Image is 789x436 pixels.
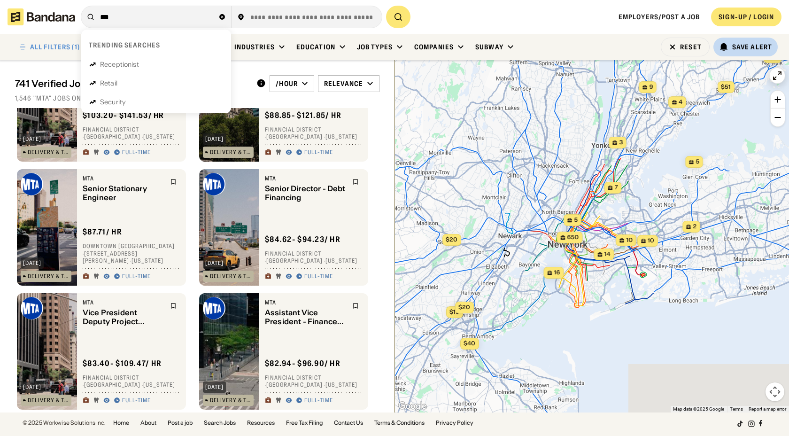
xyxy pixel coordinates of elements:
[28,149,69,155] div: Delivery & Transportation
[265,175,347,182] div: MTA
[730,406,743,412] a: Terms (opens in new tab)
[247,420,275,426] a: Resources
[615,184,618,192] span: 7
[21,297,43,319] img: MTA logo
[357,43,393,51] div: Job Types
[414,43,454,51] div: Companies
[649,83,653,91] span: 9
[122,397,151,405] div: Full-time
[304,397,333,405] div: Full-time
[458,304,470,311] span: $20
[168,420,193,426] a: Post a job
[265,308,347,326] div: Assistant Vice President - Finance and Performance
[122,149,151,156] div: Full-time
[210,397,251,403] div: Delivery & Transportation
[8,8,75,25] img: Bandana logotype
[234,43,275,51] div: Industries
[23,136,41,142] div: [DATE]
[265,110,341,120] div: $ 88.85 - $121.85 / hr
[475,43,503,51] div: Subway
[21,173,43,195] img: MTA logo
[449,308,459,315] span: $19
[397,400,428,413] img: Google
[265,184,347,202] div: Senior Director - Debt Financing
[626,236,633,244] span: 10
[304,149,333,156] div: Full-time
[23,420,106,426] div: © 2025 Workwise Solutions Inc.
[693,223,696,231] span: 2
[15,108,379,413] div: grid
[265,234,340,244] div: $ 84.62 - $94.23 / hr
[89,41,160,49] div: Trending searches
[23,260,41,266] div: [DATE]
[28,273,69,279] div: Delivery & Transportation
[604,250,611,258] span: 14
[680,44,702,50] div: Reset
[265,126,363,140] div: Financial District · [GEOGRAPHIC_DATA] · [US_STATE]
[276,79,298,88] div: /hour
[619,13,700,21] a: Employers/Post a job
[205,384,224,390] div: [DATE]
[205,136,224,142] div: [DATE]
[696,158,699,166] span: 5
[83,299,164,306] div: MTA
[203,297,225,319] img: MTA logo
[140,420,156,426] a: About
[83,358,162,368] div: $ 83.40 - $109.47 / hr
[334,420,363,426] a: Contact Us
[203,173,225,195] img: MTA logo
[719,13,774,21] div: SIGN-UP / LOGIN
[30,44,80,50] div: ALL FILTERS (1)
[304,273,333,280] div: Full-time
[83,308,164,326] div: Vice President Deputy Project Executive
[265,299,347,306] div: MTA
[749,406,786,412] a: Report a map error
[83,374,180,389] div: Financial District · [GEOGRAPHIC_DATA] · [US_STATE]
[113,420,129,426] a: Home
[397,400,428,413] a: Open this area in Google Maps (opens a new window)
[122,273,151,280] div: Full-time
[673,406,724,412] span: Map data ©2025 Google
[83,227,122,237] div: $ 87.71 / hr
[83,110,164,120] div: $ 103.20 - $141.53 / hr
[464,340,475,347] span: $40
[619,139,623,147] span: 3
[732,43,772,51] div: Save Alert
[766,382,784,401] button: Map camera controls
[648,237,654,245] span: 10
[100,80,117,86] div: Retail
[205,260,224,266] div: [DATE]
[100,99,126,105] div: Security
[15,78,249,89] div: 741 Verified Jobs
[100,61,139,68] div: Receptionist
[679,98,682,106] span: 4
[721,83,731,90] span: $51
[83,126,180,140] div: Financial District · [GEOGRAPHIC_DATA] · [US_STATE]
[210,273,251,279] div: Delivery & Transportation
[265,250,363,265] div: Financial District · [GEOGRAPHIC_DATA] · [US_STATE]
[554,269,560,277] span: 16
[83,243,180,265] div: Downtown [GEOGRAPHIC_DATA] · [STREET_ADDRESS][PERSON_NAME] · [US_STATE]
[204,420,236,426] a: Search Jobs
[574,216,578,224] span: 5
[265,358,340,368] div: $ 82.94 - $96.90 / hr
[567,234,579,241] span: 650
[28,397,69,403] div: Delivery & Transportation
[210,149,251,155] div: Delivery & Transportation
[15,94,379,102] div: 1,546 "mta" jobs on [DOMAIN_NAME]
[296,43,335,51] div: Education
[446,236,457,243] span: $20
[83,184,164,202] div: Senior Stationary Engineer
[324,79,363,88] div: Relevance
[436,420,473,426] a: Privacy Policy
[23,384,41,390] div: [DATE]
[265,374,363,389] div: Financial District · [GEOGRAPHIC_DATA] · [US_STATE]
[374,420,425,426] a: Terms & Conditions
[286,420,323,426] a: Free Tax Filing
[83,175,164,182] div: MTA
